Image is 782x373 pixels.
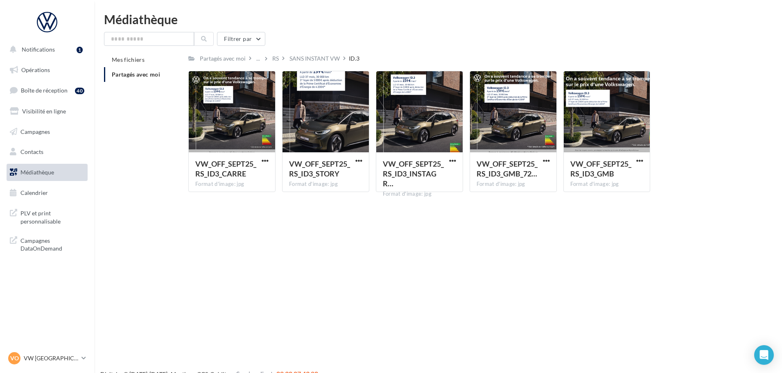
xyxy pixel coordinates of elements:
div: Format d'image: jpg [289,181,362,188]
span: Opérations [21,66,50,73]
span: Campagnes [20,128,50,135]
p: VW [GEOGRAPHIC_DATA] [24,354,78,362]
span: VW_OFF_SEPT25_RS_ID3_GMB_720x720 [477,159,538,178]
a: Visibilité en ligne [5,103,89,120]
span: Visibilité en ligne [22,108,66,115]
span: VW_OFF_SEPT25_RS_ID3_GMB [570,159,631,178]
a: Médiathèque [5,164,89,181]
span: Mes fichiers [112,56,145,63]
div: ... [255,53,262,64]
div: Format d'image: jpg [570,181,644,188]
div: SANS INSTANT VW [289,54,340,63]
div: Médiathèque [104,13,772,25]
a: Opérations [5,61,89,79]
span: VW_OFF_SEPT25_RS_ID3_STORY [289,159,350,178]
span: VW_OFF_SEPT25_RS_ID3_CARRE [195,159,256,178]
span: PLV et print personnalisable [20,208,84,225]
div: RS [272,54,279,63]
div: 40 [75,88,84,94]
button: Notifications 1 [5,41,86,58]
div: Open Intercom Messenger [754,345,774,365]
span: Contacts [20,148,43,155]
div: ID.3 [349,54,359,63]
span: Calendrier [20,189,48,196]
span: Campagnes DataOnDemand [20,235,84,253]
span: Médiathèque [20,169,54,176]
a: Contacts [5,143,89,161]
div: 1 [77,47,83,53]
span: VO [10,354,19,362]
span: VW_OFF_SEPT25_RS_ID3_INSTAGRAM [383,159,444,188]
div: Partagés avec moi [200,54,246,63]
a: Campagnes DataOnDemand [5,232,89,256]
a: Boîte de réception40 [5,81,89,99]
div: Format d'image: jpg [195,181,269,188]
button: Filtrer par [217,32,265,46]
a: Campagnes [5,123,89,140]
div: Format d'image: jpg [383,190,456,198]
span: Notifications [22,46,55,53]
a: VO VW [GEOGRAPHIC_DATA] [7,350,88,366]
span: Boîte de réception [21,87,68,94]
a: PLV et print personnalisable [5,204,89,228]
div: Format d'image: jpg [477,181,550,188]
span: Partagés avec moi [112,71,160,78]
a: Calendrier [5,184,89,201]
